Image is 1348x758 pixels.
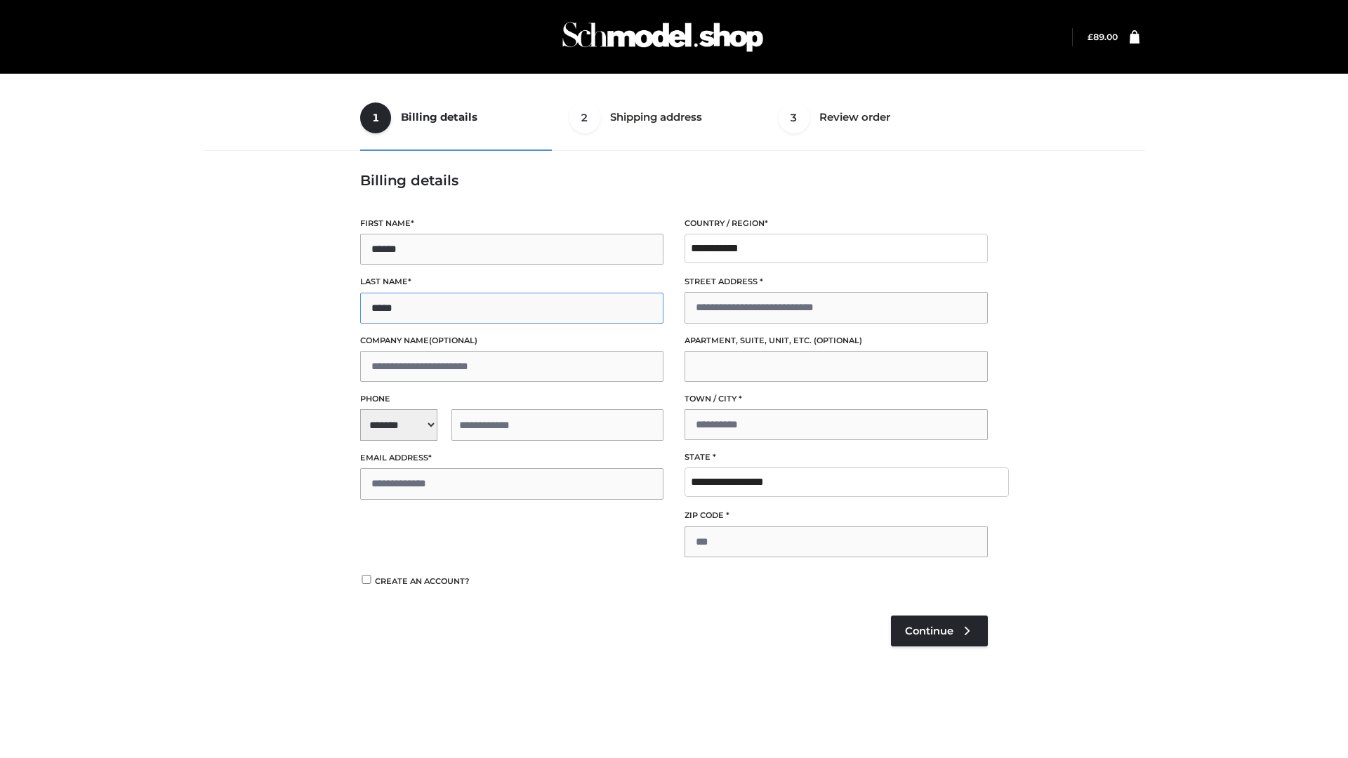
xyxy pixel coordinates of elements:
span: Continue [905,625,953,637]
span: (optional) [429,335,477,345]
label: State [685,451,988,464]
label: Company name [360,334,663,347]
label: Phone [360,392,663,406]
label: Apartment, suite, unit, etc. [685,334,988,347]
input: Create an account? [360,575,373,584]
label: Country / Region [685,217,988,230]
a: Continue [891,616,988,646]
bdi: 89.00 [1088,32,1118,42]
label: Town / City [685,392,988,406]
label: Email address [360,451,663,465]
label: First name [360,217,663,230]
label: Last name [360,275,663,288]
span: Create an account? [375,576,470,586]
label: Street address [685,275,988,288]
span: (optional) [814,335,862,345]
a: £89.00 [1088,32,1118,42]
h3: Billing details [360,172,988,189]
img: Schmodel Admin 964 [557,9,768,65]
label: ZIP Code [685,509,988,522]
span: £ [1088,32,1093,42]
